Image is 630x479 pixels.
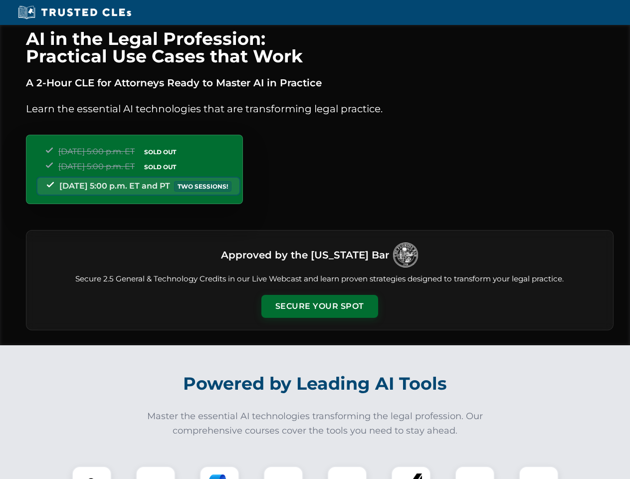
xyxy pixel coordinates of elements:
span: [DATE] 5:00 p.m. ET [58,147,135,156]
span: [DATE] 5:00 p.m. ET [58,162,135,171]
h3: Approved by the [US_STATE] Bar [221,246,389,264]
h2: Powered by Leading AI Tools [39,366,592,401]
img: Trusted CLEs [15,5,134,20]
p: Secure 2.5 General & Technology Credits in our Live Webcast and learn proven strategies designed ... [38,273,601,285]
p: Learn the essential AI technologies that are transforming legal practice. [26,101,614,117]
span: SOLD OUT [141,162,180,172]
img: Logo [393,242,418,267]
p: Master the essential AI technologies transforming the legal profession. Our comprehensive courses... [141,409,490,438]
h1: AI in the Legal Profession: Practical Use Cases that Work [26,30,614,65]
span: SOLD OUT [141,147,180,157]
button: Secure Your Spot [261,295,378,318]
p: A 2-Hour CLE for Attorneys Ready to Master AI in Practice [26,75,614,91]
